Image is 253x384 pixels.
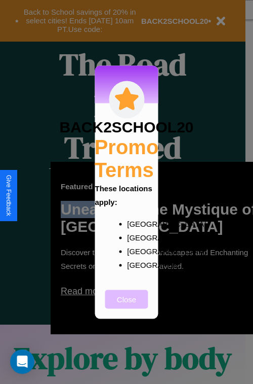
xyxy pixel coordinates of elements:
[127,244,146,258] p: [GEOGRAPHIC_DATA]
[127,258,146,271] p: [GEOGRAPHIC_DATA]
[95,135,159,181] h2: Promo Terms
[95,184,152,206] b: These locations apply:
[127,230,146,244] p: [GEOGRAPHIC_DATA]
[127,217,146,230] p: [GEOGRAPHIC_DATA]
[5,175,12,216] div: Give Feedback
[59,118,193,135] h3: BACK2SCHOOL20
[10,350,34,374] div: Open Intercom Messenger
[105,290,148,308] button: Close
